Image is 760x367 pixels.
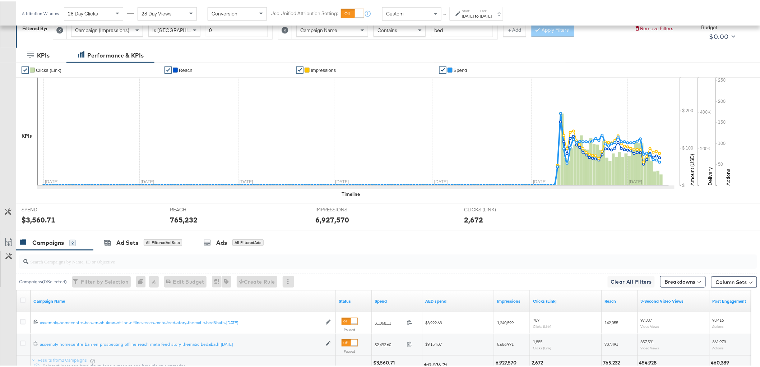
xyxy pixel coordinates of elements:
span: 361,973 [713,337,726,343]
div: 765,232 [170,213,198,224]
div: Campaigns [32,237,64,246]
span: $1,068.11 [375,318,404,324]
a: Shows the current state of your Ad Campaign. [339,297,369,303]
div: KPIs [37,50,50,58]
div: 6,927,570 [496,358,519,364]
div: $13,076.71 [424,360,449,367]
button: $0.00 [706,29,737,41]
sub: Clicks (Link) [533,323,551,327]
input: Search Campaigns by Name, ID or Objective [28,250,689,264]
div: KPIs [22,131,32,138]
input: Enter a number [206,22,268,36]
a: assembly-homecentre-bah-en-shukran-offline-offline-reach-meta-feed-story-thematic-bed&bath-[DATE] [40,318,322,324]
span: CLICKS (LINK) [464,205,518,212]
span: 28 Day Clicks [68,9,98,15]
div: 6,927,570 [316,213,349,224]
div: Ads [216,237,227,246]
div: Performance & KPIs [87,50,144,58]
a: ✔ [164,65,172,72]
div: assembly-homecentre-bah-en-prospecting-offline-reach-meta-feed-story-thematic-bed&bath-[DATE] [40,340,322,345]
span: Conversion [212,9,237,15]
label: Start: [462,7,474,12]
a: The number of times your ad was served. On mobile apps an ad is counted as served the first time ... [497,297,527,303]
label: Paused [342,348,358,352]
a: The total amount spent to date. [375,297,420,303]
div: 2,672 [532,358,545,364]
span: REACH [170,205,224,212]
span: 1,240,599 [497,318,514,324]
a: ✔ [439,65,446,72]
text: Amount (USD) [689,152,696,184]
a: assembly-homecentre-bah-en-prospecting-offline-reach-meta-feed-story-thematic-bed&bath-[DATE] [40,340,322,346]
a: The number of clicks on links appearing on your ad or Page that direct people to your sites off F... [533,297,599,303]
div: Filtered By: [22,24,47,31]
div: All Filtered Ad Sets [144,238,182,244]
a: 3.6725 [425,297,491,303]
span: 5,686,971 [497,340,514,345]
span: 142,055 [605,318,618,324]
span: 97,337 [641,316,652,321]
sub: Actions [713,323,724,327]
div: Attribution Window: [22,10,60,15]
div: Timeline [342,189,360,196]
button: Remove Filters [635,24,674,31]
span: Campaign (Impressions) [75,26,129,32]
button: + Add [503,22,526,35]
span: Campaign Name [300,26,337,32]
text: Actions [725,167,732,184]
span: Clicks (Link) [36,66,61,72]
div: $3,560.71 [373,358,397,364]
span: 1,885 [533,337,542,343]
label: Paused [342,326,358,331]
button: Breakdowns [660,275,706,286]
span: SPEND [22,205,75,212]
a: The number of times your video was viewed for 3 seconds or more. [641,297,707,303]
sub: Video Views [641,323,659,327]
span: 707,491 [605,340,618,345]
span: IMPRESSIONS [316,205,370,212]
div: 765,232 [603,358,622,364]
span: $9,154.07 [425,340,442,345]
button: Clear All Filters [608,275,655,286]
label: Use Unified Attribution Setting: [270,9,338,15]
div: 2,672 [464,213,483,224]
span: Contains [377,26,397,32]
sub: Actions [713,344,724,349]
span: $3,922.63 [425,318,442,324]
span: 98,416 [713,316,724,321]
div: All Filtered Ads [232,238,264,244]
div: $0.00 [709,30,729,41]
span: ↑ [442,12,449,15]
text: Delivery [707,166,714,184]
div: 2 [69,238,76,245]
a: Your campaign name. [33,297,333,303]
div: Ad Sets [116,237,138,246]
div: 460,389 [711,358,732,364]
input: Enter a search term [431,22,493,36]
span: $2,492.60 [375,340,404,345]
span: Reach [179,66,193,72]
div: Campaigns ( 0 Selected) [19,277,67,284]
sub: Video Views [641,344,659,349]
button: Column Sets [711,275,757,286]
div: 0 [136,275,149,286]
div: [DATE] [480,12,492,18]
span: 28 Day Views [142,9,172,15]
span: 357,591 [641,337,654,343]
span: Spend [454,66,467,72]
span: Impressions [311,66,336,72]
sub: Clicks (Link) [533,344,551,349]
strong: to [474,12,480,17]
div: 454,928 [639,358,659,364]
a: ✔ [296,65,303,72]
a: The number of people your ad was served to. [605,297,635,303]
div: [DATE] [462,12,474,18]
label: End: [480,7,492,12]
span: 787 [533,316,539,321]
span: Is [GEOGRAPHIC_DATA] [152,26,207,32]
span: Clear All Filters [611,276,652,285]
span: Custom [386,9,404,15]
div: $3,560.71 [22,213,55,224]
a: ✔ [22,65,29,72]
